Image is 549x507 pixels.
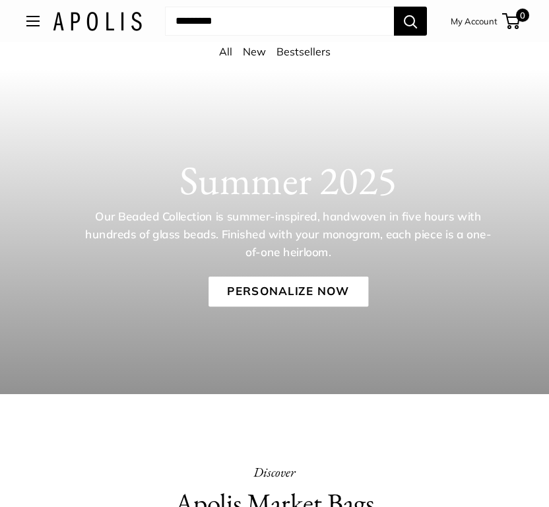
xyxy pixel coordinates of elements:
[503,13,520,29] a: 0
[53,156,524,204] h1: Summer 2025
[84,208,492,261] p: Our Beaded Collection is summer-inspired, handwoven in five hours with hundreds of glass beads. F...
[394,7,427,36] button: Search
[516,9,529,22] span: 0
[276,45,331,58] a: Bestsellers
[243,45,266,58] a: New
[53,12,142,31] img: Apolis
[219,45,232,58] a: All
[26,460,523,484] p: Discover
[26,16,40,26] button: Open menu
[209,277,368,307] a: Personalize Now
[165,7,394,36] input: Search...
[451,13,498,29] a: My Account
